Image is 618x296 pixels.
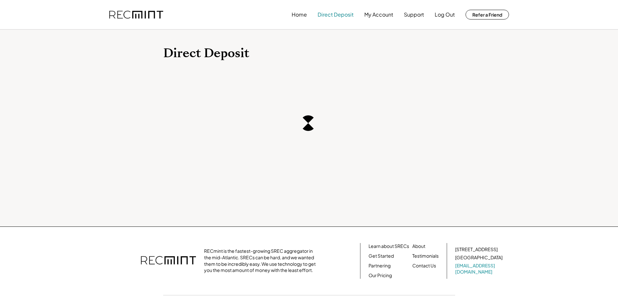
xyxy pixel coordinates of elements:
a: Contact Us [412,263,436,269]
a: Our Pricing [369,272,392,279]
button: Refer a Friend [466,10,509,19]
a: Learn about SRECs [369,243,409,250]
button: Home [292,8,307,21]
h1: Direct Deposit [163,46,455,61]
div: RECmint is the fastest-growing SREC aggregator in the mid-Atlantic. SRECs can be hard, and we wan... [204,248,319,273]
img: recmint-logotype%403x.png [109,11,163,19]
div: [GEOGRAPHIC_DATA] [455,254,503,261]
a: Partnering [369,263,391,269]
a: Get Started [369,253,394,259]
div: [STREET_ADDRESS] [455,246,498,253]
a: About [412,243,425,250]
a: Testimonials [412,253,439,259]
a: [EMAIL_ADDRESS][DOMAIN_NAME] [455,263,504,275]
button: My Account [364,8,393,21]
img: recmint-logotype%403x.png [141,250,196,272]
button: Support [404,8,424,21]
button: Log Out [435,8,455,21]
button: Direct Deposit [318,8,354,21]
